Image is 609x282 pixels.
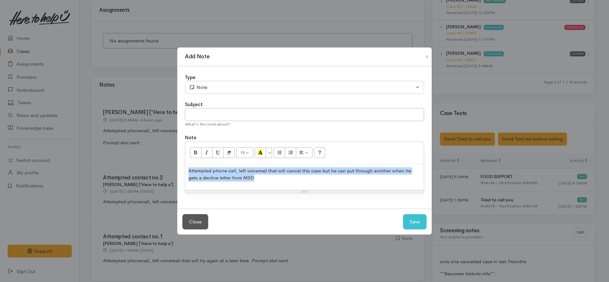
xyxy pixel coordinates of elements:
[182,214,208,230] button: Close
[422,53,432,61] button: Close
[266,147,272,158] button: More Color
[314,147,326,158] button: Help
[201,147,213,158] button: Italic (CTRL+I)
[190,147,202,158] button: Bold (CTRL+B)
[240,150,245,155] span: 15
[223,147,235,158] button: Remove Font Style (CTRL+\)
[185,74,195,81] label: Type
[212,147,224,158] button: Underline (CTRL+U)
[185,121,424,127] div: What's this note about?
[185,53,209,61] h1: Add Note
[255,147,266,158] button: Recent Color
[185,190,424,193] div: Resize
[185,101,203,108] label: Subject
[285,147,296,158] button: Ordered list (CTRL+SHIFT+NUM8)
[296,147,312,158] button: Paragraph
[274,147,285,158] button: Unordered list (CTRL+SHIFT+NUM7)
[185,81,424,94] button: Note
[188,168,411,181] span: Attempted phone call, left voicemail that will cancel this case but he can put through another wh...
[189,84,414,91] div: Note
[185,134,196,141] label: Note
[403,214,427,230] button: Save
[236,147,253,158] button: Font Size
